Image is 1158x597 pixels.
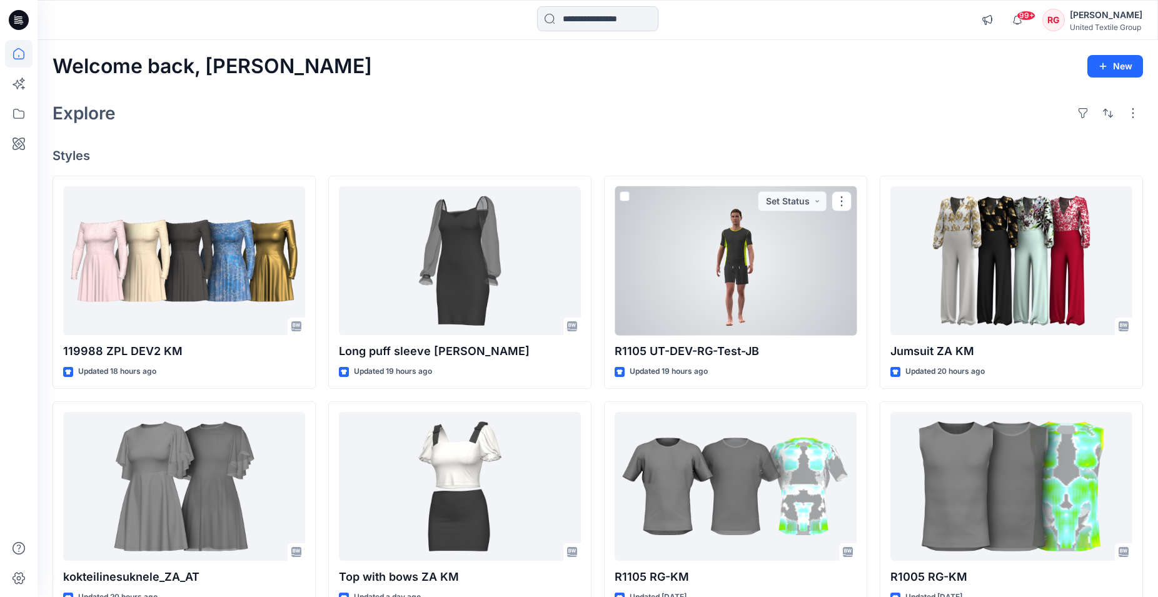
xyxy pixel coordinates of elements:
[905,365,985,378] p: Updated 20 hours ago
[1017,11,1035,21] span: 99+
[53,148,1143,163] h4: Styles
[615,186,857,336] a: R1105 UT-DEV-RG-Test-JB
[339,186,581,336] a: Long puff sleeve rushing RG
[53,55,372,78] h2: Welcome back, [PERSON_NAME]
[890,343,1132,360] p: Jumsuit ZA KM
[890,186,1132,336] a: Jumsuit ZA KM
[890,412,1132,561] a: R1005 RG-KM
[63,568,305,586] p: kokteilinesuknele_ZA_AT
[615,343,857,360] p: R1105 UT-DEV-RG-Test-JB
[1087,55,1143,78] button: New
[339,343,581,360] p: Long puff sleeve [PERSON_NAME]
[1070,23,1142,32] div: United Textile Group
[630,365,708,378] p: Updated 19 hours ago
[63,412,305,561] a: kokteilinesuknele_ZA_AT
[53,103,116,123] h2: Explore
[63,186,305,336] a: 119988 ZPL DEV2 KM
[615,568,857,586] p: R1105 RG-KM
[354,365,432,378] p: Updated 19 hours ago
[78,365,156,378] p: Updated 18 hours ago
[1042,9,1065,31] div: RG
[615,412,857,561] a: R1105 RG-KM
[1070,8,1142,23] div: [PERSON_NAME]
[63,343,305,360] p: 119988 ZPL DEV2 KM
[339,412,581,561] a: Top with bows ZA KM
[890,568,1132,586] p: R1005 RG-KM
[339,568,581,586] p: Top with bows ZA KM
